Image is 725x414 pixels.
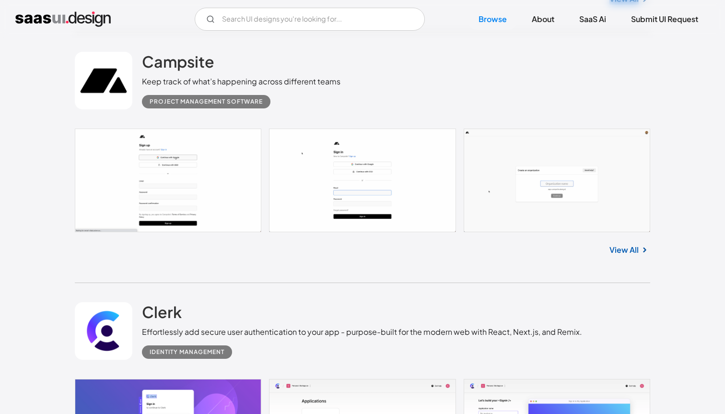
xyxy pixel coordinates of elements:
div: Identity Management [150,346,224,358]
h2: Campsite [142,52,214,71]
a: View All [609,244,639,256]
div: Effortlessly add secure user authentication to your app - purpose-built for the modern web with R... [142,326,582,338]
div: Project Management Software [150,96,263,107]
h2: Clerk [142,302,182,321]
a: Campsite [142,52,214,76]
a: SaaS Ai [568,9,618,30]
a: Submit UI Request [620,9,710,30]
a: About [520,9,566,30]
div: Keep track of what’s happening across different teams [142,76,340,87]
a: home [15,12,111,27]
form: Email Form [195,8,425,31]
a: Clerk [142,302,182,326]
input: Search UI designs you're looking for... [195,8,425,31]
a: Browse [467,9,518,30]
